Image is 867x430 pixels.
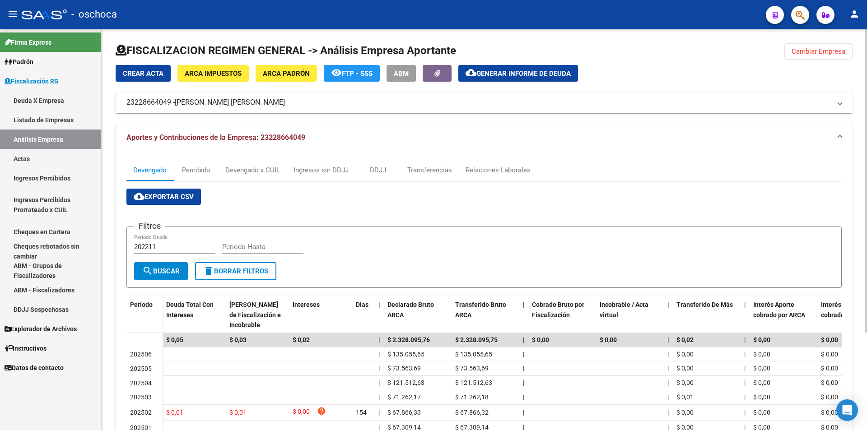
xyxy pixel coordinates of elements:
[378,365,380,372] span: |
[387,409,421,416] span: $ 67.866,33
[166,301,214,319] span: Deuda Total Con Intereses
[676,336,694,343] span: $ 0,02
[5,363,64,373] span: Datos de contacto
[667,365,669,372] span: |
[753,301,805,319] span: Interés Aporte cobrado por ARCA
[596,295,664,335] datatable-header-cell: Incobrable / Acta virtual
[116,43,456,58] h1: FISCALIZACION REGIMEN GENERAL -> Análisis Empresa Aportante
[134,193,194,201] span: Exportar CSV
[744,393,746,401] span: |
[142,267,180,275] span: Buscar
[130,365,152,372] span: 202505
[455,301,506,319] span: Transferido Bruto ARCA
[519,295,528,335] datatable-header-cell: |
[821,379,838,386] span: $ 0,00
[134,191,144,202] mat-icon: cloud_download
[5,57,33,67] span: Padrón
[317,407,326,416] i: help
[821,351,838,358] span: $ 0,00
[523,351,524,358] span: |
[130,393,152,401] span: 202503
[163,295,226,335] datatable-header-cell: Deuda Total Con Intereses
[331,67,342,78] mat-icon: remove_red_eye
[532,301,584,319] span: Cobrado Bruto por Fiscalización
[229,409,247,416] span: $ 0,01
[528,295,596,335] datatable-header-cell: Cobrado Bruto por Fiscalización
[744,365,746,372] span: |
[821,393,838,401] span: $ 0,00
[532,336,549,343] span: $ 0,00
[182,165,210,175] div: Percibido
[116,123,853,152] mat-expansion-panel-header: Aportes y Contribuciones de la Empresa: 23228664049
[394,69,409,78] span: ABM
[784,43,853,60] button: Cambiar Empresa
[753,379,770,386] span: $ 0,00
[293,407,310,419] span: $ 0,00
[370,165,386,175] div: DDJJ
[294,165,349,175] div: Ingresos sin DDJJ
[177,65,249,82] button: ARCA Impuestos
[387,351,424,358] span: $ 135.055,65
[387,336,430,343] span: $ 2.328.095,76
[133,165,167,175] div: Devengado
[455,351,492,358] span: $ 135.055,65
[744,301,746,308] span: |
[821,365,838,372] span: $ 0,00
[293,301,320,308] span: Intereses
[744,379,746,386] span: |
[378,409,380,416] span: |
[166,336,183,343] span: $ 0,05
[664,295,673,335] datatable-header-cell: |
[203,267,268,275] span: Borrar Filtros
[753,409,770,416] span: $ 0,00
[166,409,183,416] span: $ 0,01
[744,409,746,416] span: |
[452,295,519,335] datatable-header-cell: Transferido Bruto ARCA
[387,365,421,372] span: $ 73.563,69
[126,189,201,205] button: Exportar CSV
[229,336,247,343] span: $ 0,03
[744,351,746,358] span: |
[130,409,152,416] span: 202502
[458,65,578,82] button: Generar informe de deuda
[667,336,669,343] span: |
[821,409,838,416] span: $ 0,00
[375,295,384,335] datatable-header-cell: |
[676,365,694,372] span: $ 0,00
[130,351,152,358] span: 202506
[185,69,242,78] span: ARCA Impuestos
[352,295,375,335] datatable-header-cell: Dias
[126,97,831,107] mat-panel-title: 23228664049 -
[676,351,694,358] span: $ 0,00
[676,393,694,401] span: $ 0,01
[476,69,571,78] span: Generar informe de deuda
[673,295,741,335] datatable-header-cell: Transferido De Más
[378,301,380,308] span: |
[600,301,648,319] span: Incobrable / Acta virtual
[523,409,524,416] span: |
[195,262,276,280] button: Borrar Filtros
[263,69,310,78] span: ARCA Padrón
[676,301,733,308] span: Transferido De Más
[256,65,317,82] button: ARCA Padrón
[378,379,380,386] span: |
[5,343,47,353] span: Instructivos
[455,409,489,416] span: $ 67.866,32
[741,295,750,335] datatable-header-cell: |
[134,262,188,280] button: Buscar
[387,65,416,82] button: ABM
[130,301,153,308] span: Período
[523,379,524,386] span: |
[753,393,770,401] span: $ 0,00
[387,301,434,319] span: Declarado Bruto ARCA
[229,301,281,329] span: [PERSON_NAME] de Fiscalización e Incobrable
[466,67,476,78] mat-icon: cloud_download
[7,9,18,19] mat-icon: menu
[753,365,770,372] span: $ 0,00
[792,47,845,55] span: Cambiar Empresa
[225,165,280,175] div: Devengado x CUIL
[226,295,289,335] datatable-header-cell: Deuda Bruta Neto de Fiscalización e Incobrable
[387,379,424,386] span: $ 121.512,63
[5,76,59,86] span: Fiscalización RG
[378,336,380,343] span: |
